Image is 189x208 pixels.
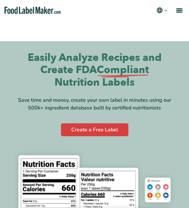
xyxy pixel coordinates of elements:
[61,123,128,136] a: Create a Free Label
[27,52,162,89] h1: Easily Analyze Recipes and Create FDA Nutrition Labels
[156,6,168,14] button: Change language
[97,64,149,76] span: Compliant
[10,96,179,112] div: Save time and money, create your own label in minutes using our 500k+ ingredient database built b...
[5,7,61,14] a: Food Label Maker homepage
